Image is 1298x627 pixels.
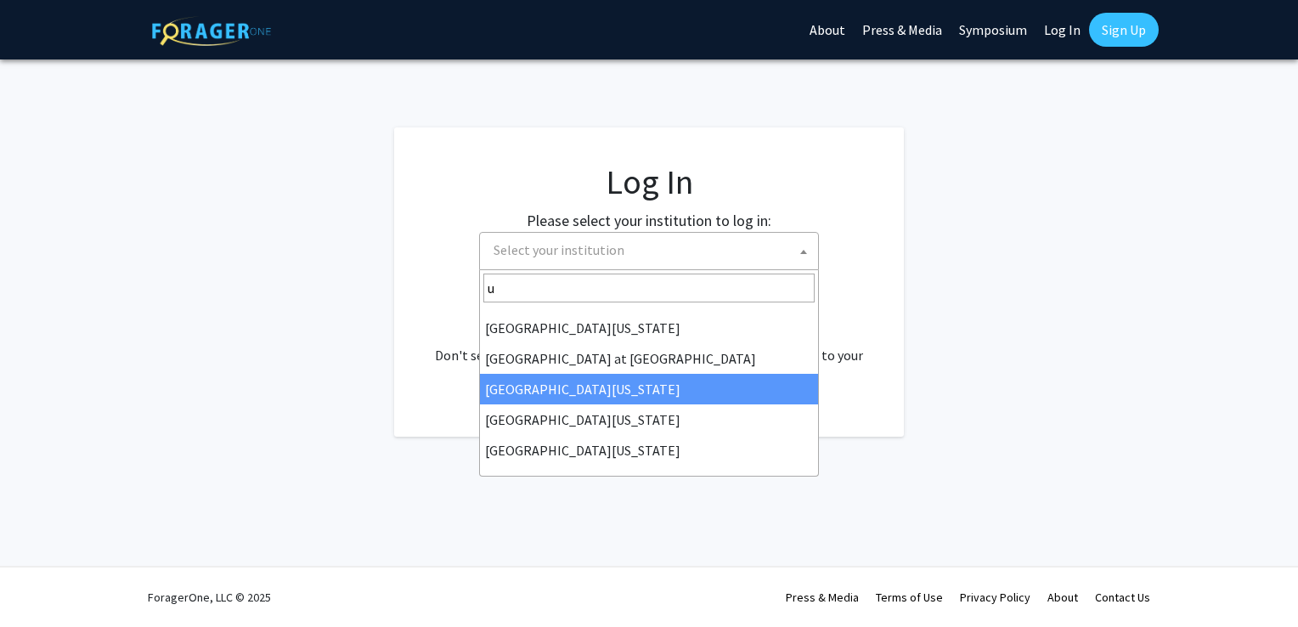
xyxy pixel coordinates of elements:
li: [GEOGRAPHIC_DATA][US_STATE] [480,404,818,435]
div: No account? . Don't see your institution? about bringing ForagerOne to your institution. [428,304,870,386]
div: ForagerOne, LLC © 2025 [148,568,271,627]
a: About [1047,590,1078,605]
li: [PERSON_NAME][GEOGRAPHIC_DATA] [480,466,818,496]
input: Search [483,274,815,302]
li: [GEOGRAPHIC_DATA][US_STATE] [480,313,818,343]
a: Terms of Use [876,590,943,605]
a: Contact Us [1095,590,1150,605]
a: Press & Media [786,590,859,605]
li: [GEOGRAPHIC_DATA] at [GEOGRAPHIC_DATA] [480,343,818,374]
li: [GEOGRAPHIC_DATA][US_STATE] [480,435,818,466]
h1: Log In [428,161,870,202]
img: ForagerOne Logo [152,16,271,46]
span: Select your institution [479,232,819,270]
li: [GEOGRAPHIC_DATA][US_STATE] [480,374,818,404]
span: Select your institution [494,241,624,258]
a: Privacy Policy [960,590,1030,605]
span: Select your institution [487,233,818,268]
iframe: Chat [13,551,72,614]
a: Sign Up [1089,13,1159,47]
label: Please select your institution to log in: [527,209,771,232]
